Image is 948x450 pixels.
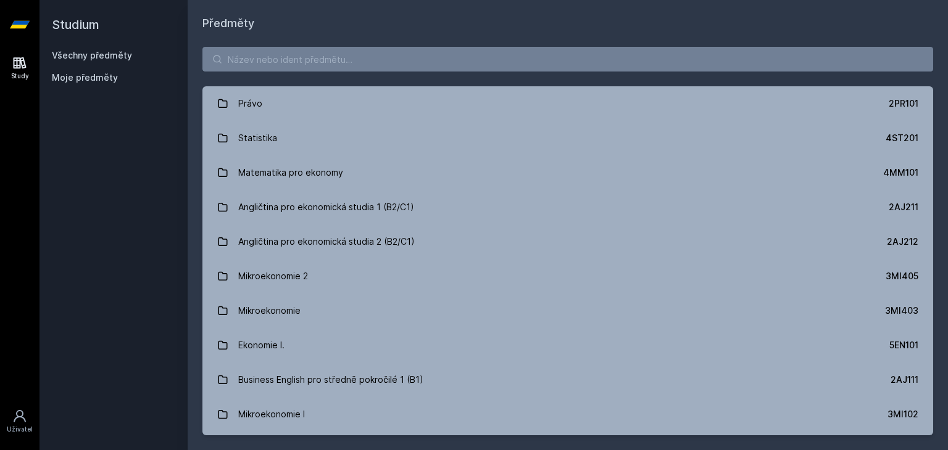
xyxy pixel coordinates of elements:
[7,425,33,434] div: Uživatel
[889,97,918,110] div: 2PR101
[888,408,918,420] div: 3MI102
[238,402,305,427] div: Mikroekonomie I
[202,259,933,293] a: Mikroekonomie 2 3MI405
[202,15,933,32] h1: Předměty
[202,121,933,155] a: Statistika 4ST201
[238,298,301,323] div: Mikroekonomie
[202,293,933,328] a: Mikroekonomie 3MI403
[238,333,285,358] div: Ekonomie I.
[202,86,933,121] a: Právo 2PR101
[887,235,918,248] div: 2AJ212
[886,270,918,282] div: 3MI405
[202,397,933,432] a: Mikroekonomie I 3MI102
[885,305,918,317] div: 3MI403
[238,367,423,392] div: Business English pro středně pokročilé 1 (B1)
[238,160,343,185] div: Matematika pro ekonomy
[202,155,933,190] a: Matematika pro ekonomy 4MM101
[11,72,29,81] div: Study
[202,190,933,224] a: Angličtina pro ekonomická studia 1 (B2/C1) 2AJ211
[52,50,132,60] a: Všechny předměty
[886,132,918,144] div: 4ST201
[202,224,933,259] a: Angličtina pro ekonomická studia 2 (B2/C1) 2AJ212
[2,403,37,440] a: Uživatel
[238,264,308,288] div: Mikroekonomie 2
[238,229,415,254] div: Angličtina pro ekonomická studia 2 (B2/C1)
[202,328,933,362] a: Ekonomie I. 5EN101
[2,49,37,87] a: Study
[238,91,262,116] div: Právo
[202,362,933,397] a: Business English pro středně pokročilé 1 (B1) 2AJ111
[238,126,277,150] div: Statistika
[883,166,918,179] div: 4MM101
[891,374,918,386] div: 2AJ111
[238,195,414,219] div: Angličtina pro ekonomická studia 1 (B2/C1)
[889,339,918,351] div: 5EN101
[889,201,918,213] div: 2AJ211
[52,72,118,84] span: Moje předměty
[202,47,933,72] input: Název nebo ident předmětu…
